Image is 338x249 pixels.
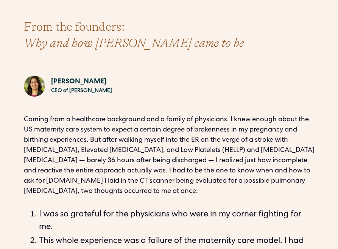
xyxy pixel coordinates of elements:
h1: From the founders: [24,19,315,51]
div: CEO of [PERSON_NAME] [51,87,112,95]
div: [PERSON_NAME] [51,77,112,87]
p: Coming from a healthcare background and a family of physicians, I knew enough about the US matern... [24,115,315,197]
span: Why and how [PERSON_NAME] came to be [24,36,244,50]
li: I was so grateful for the physicians who were in my corner fighting for me. [39,209,315,234]
img: Anu Sharma Profile Photo [24,75,45,97]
